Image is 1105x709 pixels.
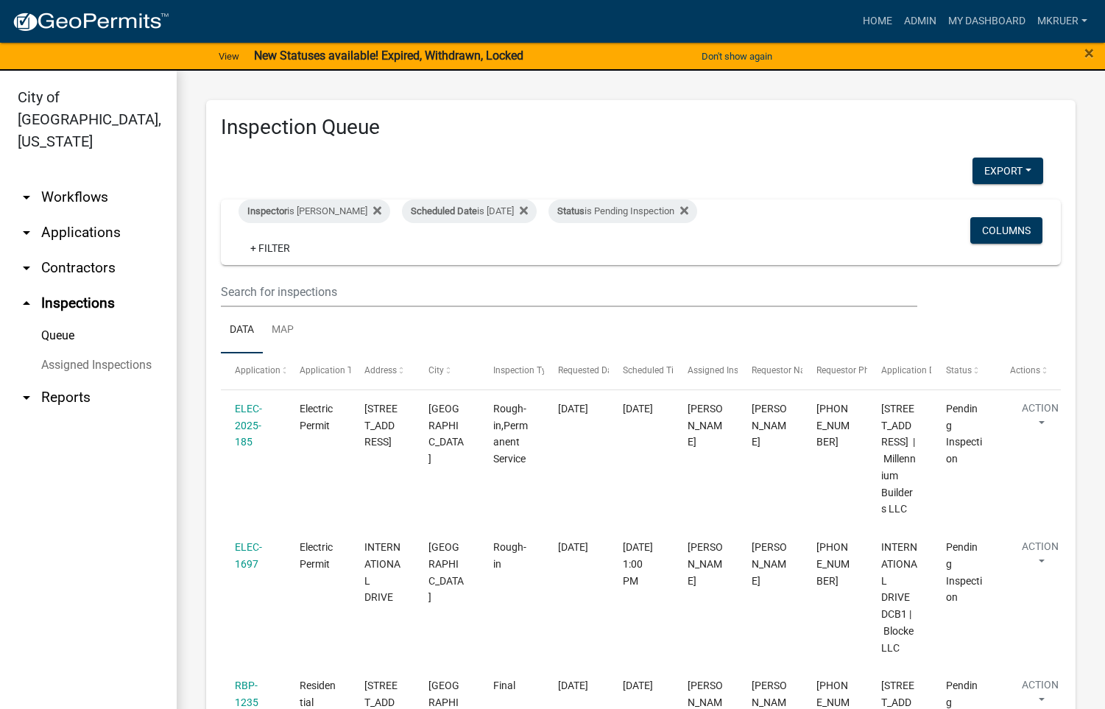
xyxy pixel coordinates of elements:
span: JEFFERSONVILLE [428,403,464,465]
span: INTERNATIONAL DRIVE DCB1 | Blocke LLC [881,541,917,654]
span: 812-596-4110 [816,403,850,448]
span: Address [364,365,397,375]
button: Action [1010,539,1070,576]
span: Inspector [247,205,287,216]
span: Status [557,205,585,216]
div: [DATE] [623,401,659,417]
span: Pending Inspection [946,403,982,465]
span: Rough-in [493,541,526,570]
a: Home [857,7,898,35]
datatable-header-cell: Status [931,353,996,389]
span: Final [493,680,515,691]
i: arrow_drop_down [18,389,35,406]
i: arrow_drop_down [18,188,35,206]
span: Assigned Inspector [688,365,763,375]
datatable-header-cell: Requestor Phone [802,353,867,389]
h3: Inspection Queue [221,115,1061,140]
a: My Dashboard [942,7,1031,35]
a: mkruer [1031,7,1093,35]
a: Map [263,307,303,354]
span: Application Description [881,365,974,375]
span: Mike Kruer [688,403,723,448]
span: 04/09/2025 [558,403,588,415]
span: Ben Marrs [752,403,787,448]
a: RBP-1235 [235,680,258,708]
span: Scheduled Date [411,205,477,216]
a: ELEC-1697 [235,541,262,570]
span: 2084 ASTER DRIVE [364,403,398,448]
datatable-header-cell: Application [221,353,286,389]
button: Action [1010,401,1070,437]
button: Export [972,158,1043,184]
i: arrow_drop_down [18,259,35,277]
span: Inspection Type [493,365,556,375]
a: View [213,44,245,68]
datatable-header-cell: City [414,353,479,389]
span: Electric Permit [300,541,333,570]
div: is [PERSON_NAME] [239,200,390,223]
div: [DATE] [623,677,659,694]
span: × [1084,43,1094,63]
input: Search for inspections [221,277,917,307]
datatable-header-cell: Assigned Inspector [673,353,738,389]
span: Requestor Name [752,365,818,375]
span: Status [946,365,972,375]
button: Columns [970,217,1042,244]
span: 502-750-7924 [816,541,850,587]
span: 08/14/2025 [558,541,588,553]
span: City [428,365,444,375]
div: is [DATE] [402,200,537,223]
span: Electric Permit [300,403,333,431]
span: JEFFERSONVILLE [428,541,464,603]
span: RUBIN OWEN [752,541,787,587]
span: Application Type [300,365,367,375]
datatable-header-cell: Scheduled Time [609,353,674,389]
span: 08/20/2025 [558,680,588,691]
datatable-header-cell: Application Type [286,353,350,389]
i: arrow_drop_down [18,224,35,241]
button: Close [1084,44,1094,62]
div: [DATE] 1:00 PM [623,539,659,589]
a: + Filter [239,235,302,261]
datatable-header-cell: Actions [996,353,1061,389]
span: Scheduled Time [623,365,686,375]
span: Requestor Phone [816,365,884,375]
span: Mike Kruer [688,541,723,587]
a: Admin [898,7,942,35]
span: INTERNATIONAL DRIVE [364,541,400,603]
datatable-header-cell: Requested Date [544,353,609,389]
i: arrow_drop_up [18,294,35,312]
datatable-header-cell: Inspection Type [479,353,544,389]
span: Requested Date [558,365,620,375]
div: is Pending Inspection [548,200,697,223]
a: ELEC-2025-185 [235,403,262,448]
span: Actions [1010,365,1040,375]
span: Application [235,365,280,375]
span: Rough-in,Permanent Service [493,403,528,465]
strong: New Statuses available! Expired, Withdrawn, Locked [254,49,523,63]
span: Pending Inspection [946,541,982,603]
datatable-header-cell: Address [350,353,415,389]
datatable-header-cell: Application Description [867,353,932,389]
span: 2084 ASTER DRIVE 2084 Aster Drive | Millennium Builders LLC [881,403,916,515]
button: Don't show again [696,44,778,68]
datatable-header-cell: Requestor Name [738,353,802,389]
a: Data [221,307,263,354]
